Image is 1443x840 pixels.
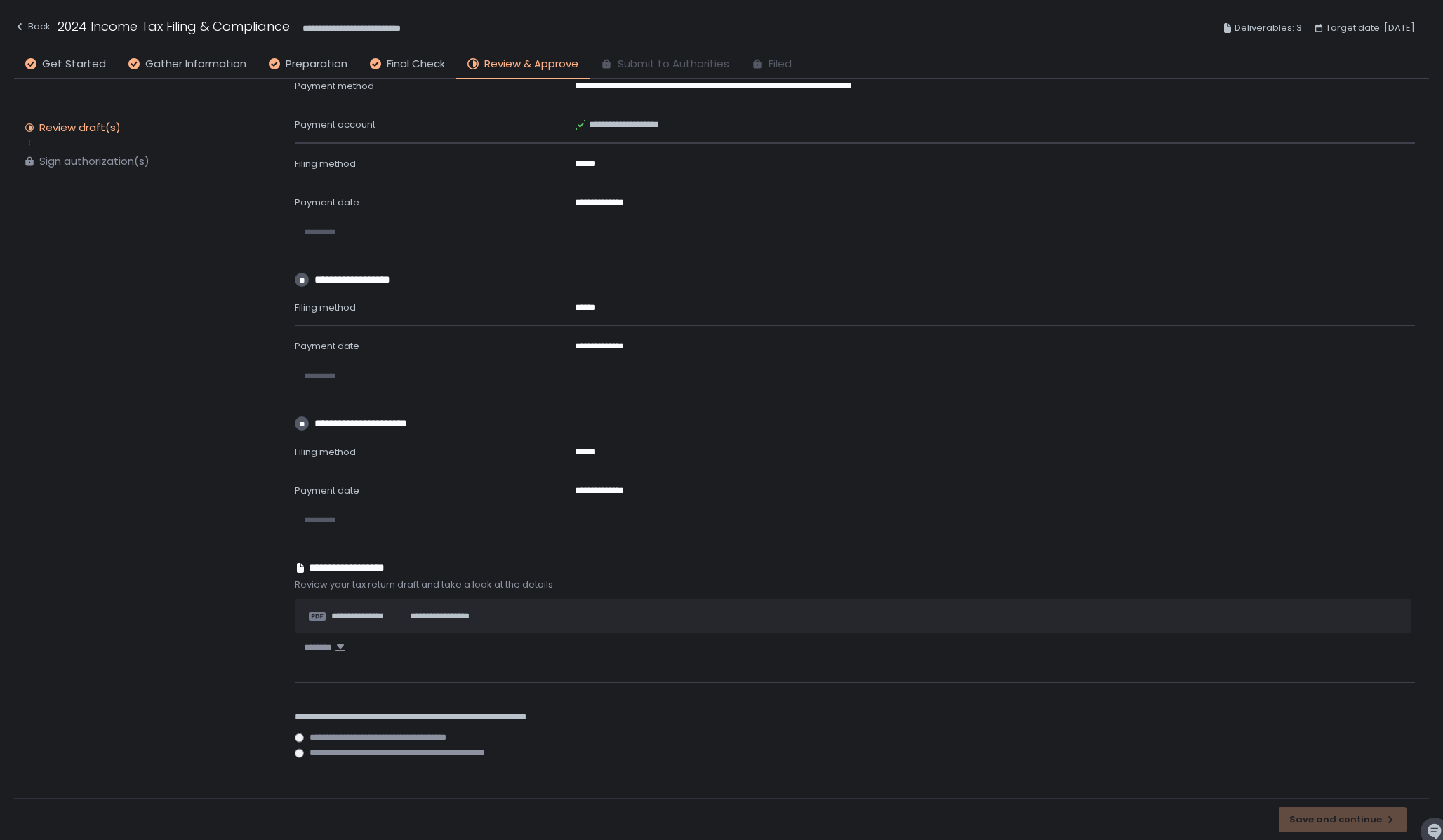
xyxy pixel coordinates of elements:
[1326,20,1415,36] span: Target date: [DATE]
[387,56,445,72] span: Final Check
[286,56,347,72] span: Preparation
[295,157,356,170] span: Filing method
[14,18,51,35] div: Back
[769,56,792,72] span: Filed
[295,196,359,209] span: Payment date
[484,56,578,72] span: Review & Approve
[295,79,374,93] span: Payment method
[618,56,729,72] span: Submit to Authorities
[295,301,356,314] span: Filing method
[39,154,149,168] div: Sign authorization(s)
[145,56,246,72] span: Gather Information
[295,578,1415,591] span: Review your tax return draft and take a look at the details
[1235,20,1302,36] span: Deliverables: 3
[58,17,290,36] h1: 2024 Income Tax Filing & Compliance
[39,121,121,135] div: Review draft(s)
[295,118,375,131] span: Payment account
[295,445,356,459] span: Filing method
[14,17,51,40] button: Back
[295,339,359,353] span: Payment date
[42,56,106,72] span: Get Started
[295,484,359,497] span: Payment date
